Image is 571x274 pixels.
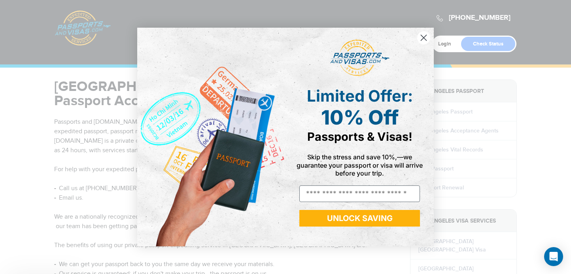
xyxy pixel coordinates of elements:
img: de9cda0d-0715-46ca-9a25-073762a91ba7.png [137,28,285,246]
span: Limited Offer: [307,86,413,106]
button: Close dialog [417,31,431,45]
span: Skip the stress and save 10%,—we guarantee your passport or visa will arrive before your trip. [297,153,423,177]
img: passports and visas [330,40,389,77]
button: UNLOCK SAVING [299,210,420,227]
span: Passports & Visas! [307,130,412,144]
span: 10% Off [321,106,399,129]
div: Open Intercom Messenger [544,247,563,266]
